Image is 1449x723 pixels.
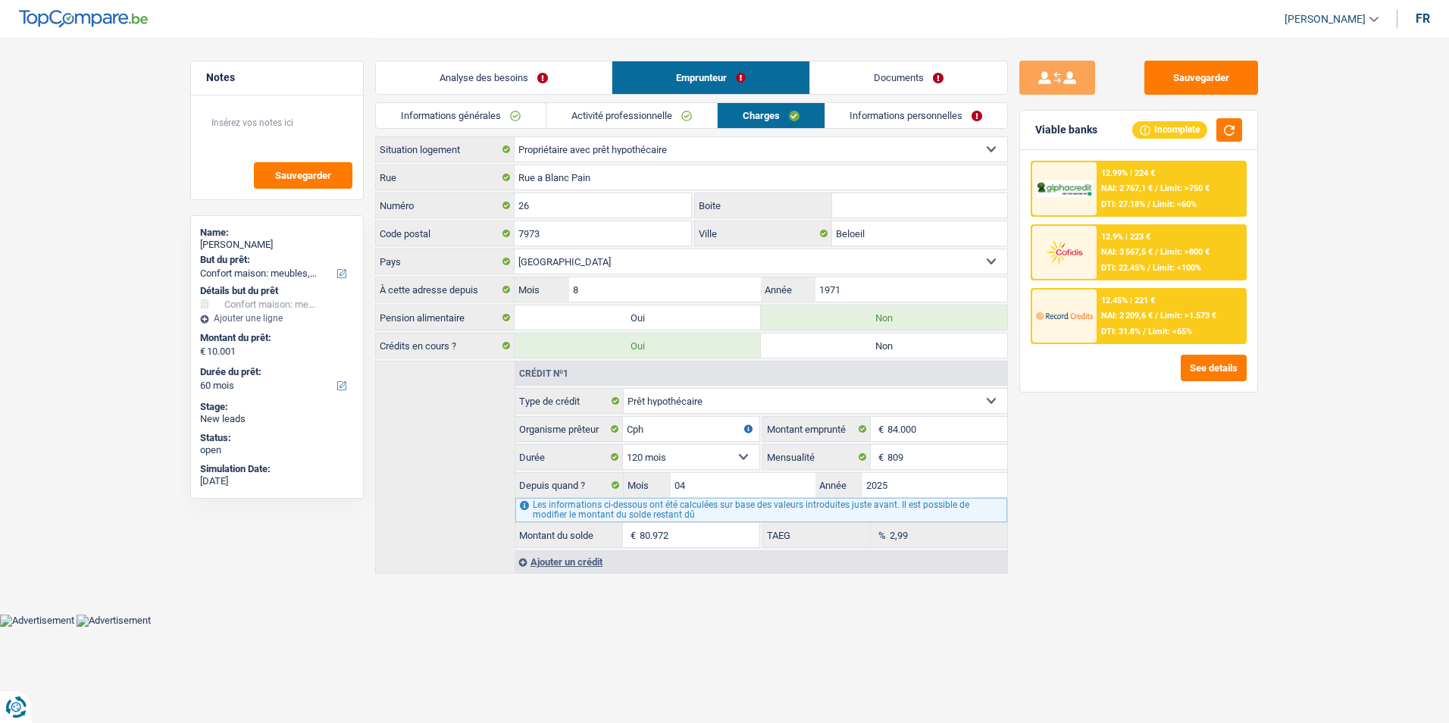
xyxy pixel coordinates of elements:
[695,221,833,246] label: Ville
[515,333,761,358] label: Oui
[1143,327,1146,336] span: /
[1155,183,1158,193] span: /
[1160,247,1210,257] span: Limit: >800 €
[376,305,515,330] label: Pension alimentaire
[200,254,351,266] label: But du prêt:
[19,10,148,28] img: TopCompare Logo
[1035,124,1097,136] div: Viable banks
[815,277,1007,302] input: AAAA
[1101,168,1155,178] div: 12.99% | 224 €
[200,432,354,444] div: Status:
[1036,180,1092,198] img: AlphaCredit
[376,277,515,302] label: À cette adresse depuis
[1101,296,1155,305] div: 12.45% | 221 €
[515,523,623,547] label: Montant du solde
[1160,311,1216,321] span: Limit: >1.573 €
[1153,199,1197,209] span: Limit: <60%
[200,346,205,358] span: €
[810,61,1007,94] a: Documents
[1285,13,1366,26] span: [PERSON_NAME]
[206,71,348,84] h5: Notes
[1144,61,1258,95] button: Sauvegarder
[695,193,833,218] label: Boite
[515,417,623,441] label: Organisme prêteur
[761,277,815,302] label: Année
[515,277,568,302] label: Mois
[612,61,809,94] a: Emprunteur
[200,463,354,475] div: Simulation Date:
[1101,247,1153,257] span: NAI: 3 567,5 €
[515,389,624,413] label: Type de crédit
[1155,311,1158,321] span: /
[200,413,354,425] div: New leads
[376,103,546,128] a: Informations générales
[200,366,351,378] label: Durée du prêt:
[815,473,862,497] label: Année
[671,473,815,497] input: MM
[1101,327,1141,336] span: DTI: 31.8%
[200,227,354,239] div: Name:
[515,498,1007,522] div: Les informations ci-dessous ont été calculées sur base des valeurs introduites juste avant. Il es...
[761,305,1007,330] label: Non
[275,171,331,180] span: Sauvegarder
[1036,238,1092,266] img: Cofidis
[200,332,351,344] label: Montant du prêt:
[1101,183,1153,193] span: NAI: 2 767,1 €
[761,333,1007,358] label: Non
[376,221,515,246] label: Code postal
[1272,7,1379,32] a: [PERSON_NAME]
[200,444,354,456] div: open
[623,523,640,547] span: €
[200,239,354,251] div: [PERSON_NAME]
[546,103,717,128] a: Activité professionnelle
[200,475,354,487] div: [DATE]
[515,305,761,330] label: Oui
[1155,247,1158,257] span: /
[200,285,354,297] div: Détails but du prêt
[1148,327,1192,336] span: Limit: <65%
[1036,302,1092,330] img: Record Credits
[1132,121,1207,138] div: Incomplete
[763,523,871,547] label: TAEG
[1160,183,1210,193] span: Limit: >750 €
[871,417,887,441] span: €
[376,137,515,161] label: Situation logement
[376,61,612,94] a: Analyse des besoins
[569,277,761,302] input: MM
[200,401,354,413] div: Stage:
[1147,263,1150,273] span: /
[515,550,1007,573] div: Ajouter un crédit
[1101,232,1150,242] div: 12.9% | 223 €
[376,333,515,358] label: Crédits en cours ?
[200,313,354,324] div: Ajouter une ligne
[254,162,352,189] button: Sauvegarder
[871,523,890,547] span: %
[376,193,515,218] label: Numéro
[515,445,623,469] label: Durée
[763,417,871,441] label: Montant emprunté
[376,165,515,189] label: Rue
[1101,311,1153,321] span: NAI: 2 209,6 €
[1101,199,1145,209] span: DTI: 27.18%
[1416,11,1430,26] div: fr
[763,445,871,469] label: Mensualité
[1101,263,1145,273] span: DTI: 22.45%
[1147,199,1150,209] span: /
[718,103,825,128] a: Charges
[376,249,515,274] label: Pays
[1181,355,1247,381] button: See details
[515,473,624,497] label: Depuis quand ?
[862,473,1007,497] input: AAAA
[1153,263,1201,273] span: Limit: <100%
[825,103,1008,128] a: Informations personnelles
[515,369,572,378] div: Crédit nº1
[871,445,887,469] span: €
[77,615,151,627] img: Advertisement
[624,473,671,497] label: Mois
